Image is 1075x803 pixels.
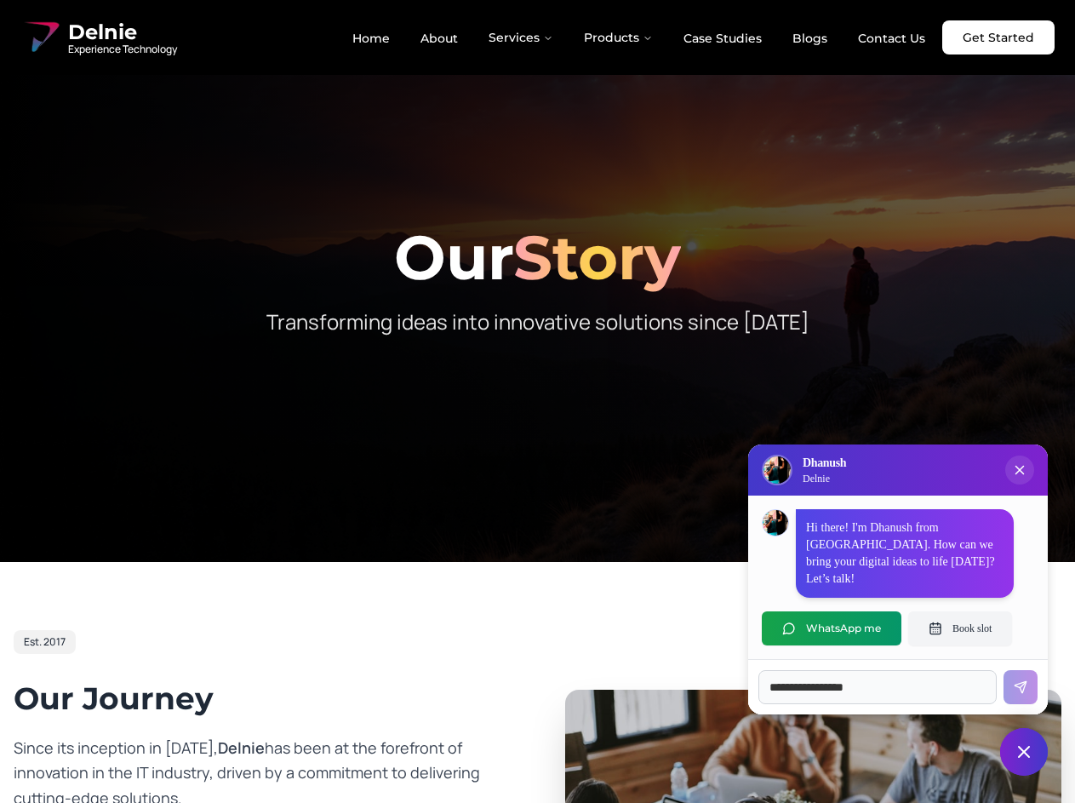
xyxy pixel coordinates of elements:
a: Delnie Logo Full [20,17,177,58]
span: Est. 2017 [24,635,66,649]
h2: Our Journey [14,681,511,715]
a: About [407,24,472,53]
a: Case Studies [670,24,775,53]
button: Services [475,20,567,54]
img: Delnie Logo [20,17,61,58]
p: Delnie [803,472,846,485]
span: Delnie [68,19,177,46]
nav: Main [339,20,939,54]
button: Book slot [908,611,1012,645]
h1: Our [14,227,1061,288]
a: Blogs [779,24,841,53]
a: Get Started [942,20,1055,54]
span: Story [513,220,681,295]
h3: Dhanush [803,455,846,472]
span: Delnie [218,737,265,758]
a: Contact Us [844,24,939,53]
img: Dhanush [763,510,788,536]
button: Close chat popup [1005,456,1034,485]
p: Hi there! I'm Dhanush from [GEOGRAPHIC_DATA]. How can we bring your digital ideas to life [DATE]?... [806,519,1004,588]
span: Experience Technology [68,43,177,56]
a: Home [339,24,403,53]
img: Delnie Logo [763,456,791,484]
button: Products [570,20,666,54]
button: WhatsApp me [762,611,901,645]
p: Transforming ideas into innovative solutions since [DATE] [211,308,865,336]
button: Close chat [1000,728,1048,776]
